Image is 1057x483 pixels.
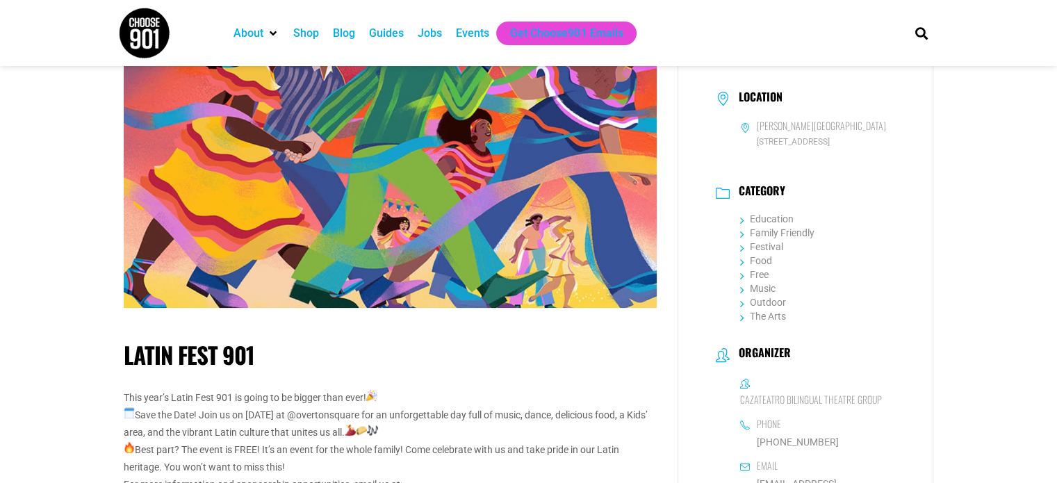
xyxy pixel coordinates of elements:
a: Free [740,269,769,280]
img: 💃 [345,425,356,436]
a: Music [740,283,776,294]
h6: Cazateatro Bilingual Theatre Group [740,393,882,406]
img: 🌮 [356,425,367,436]
a: About [233,25,263,42]
img: 🔥 [124,442,135,453]
a: Jobs [418,25,442,42]
a: Shop [293,25,319,42]
nav: Main nav [227,22,891,45]
h6: Phone [757,418,781,430]
h3: Location [732,90,782,107]
a: The Arts [740,311,786,322]
div: Search [910,22,933,44]
a: Outdoor [740,297,786,308]
img: 🎶 [367,425,378,436]
a: [PHONE_NUMBER] [740,434,839,451]
a: Education [740,213,794,224]
img: 🎉 [366,390,377,401]
div: About [227,22,286,45]
a: Get Choose901 Emails [510,25,623,42]
a: Food [740,255,772,266]
a: Festival [740,241,783,252]
a: Family Friendly [740,227,814,238]
a: Blog [333,25,355,42]
span: [STREET_ADDRESS] [740,136,896,149]
h1: Latin Fest 901 [124,341,657,369]
a: Events [456,25,489,42]
h3: Category [732,184,785,201]
img: 🗓️ [124,407,135,418]
a: Guides [369,25,404,42]
h3: Organizer [732,346,791,363]
h6: Email [757,459,778,472]
h6: [PERSON_NAME][GEOGRAPHIC_DATA] [757,120,886,132]
div: This year’s Latin Fest 901 is going to be bigger than ever! Save the Date! Join us on [DATE] at @... [124,389,657,476]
